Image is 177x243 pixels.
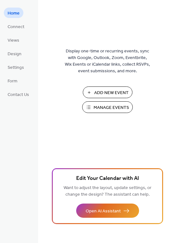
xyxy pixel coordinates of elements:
span: Form [8,78,17,85]
a: Settings [4,62,28,72]
a: Form [4,75,21,86]
span: Home [8,10,20,17]
span: Want to adjust the layout, update settings, or change the design? The assistant can help. [64,184,151,199]
span: Open AI Assistant [86,208,121,215]
span: Manage Events [94,104,129,111]
span: Contact Us [8,92,29,98]
a: Design [4,48,25,59]
button: Open AI Assistant [76,204,139,218]
a: Connect [4,21,28,32]
span: Edit Your Calendar with AI [76,174,139,183]
button: Add New Event [83,86,132,98]
span: Add New Event [94,90,129,96]
span: Design [8,51,21,57]
a: Contact Us [4,89,33,99]
span: Settings [8,64,24,71]
a: Home [4,8,23,18]
a: Views [4,35,23,45]
span: Views [8,37,19,44]
span: Connect [8,24,24,30]
span: Display one-time or recurring events, sync with Google, Outlook, Zoom, Eventbrite, Wix Events or ... [65,48,150,74]
button: Manage Events [82,101,133,113]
